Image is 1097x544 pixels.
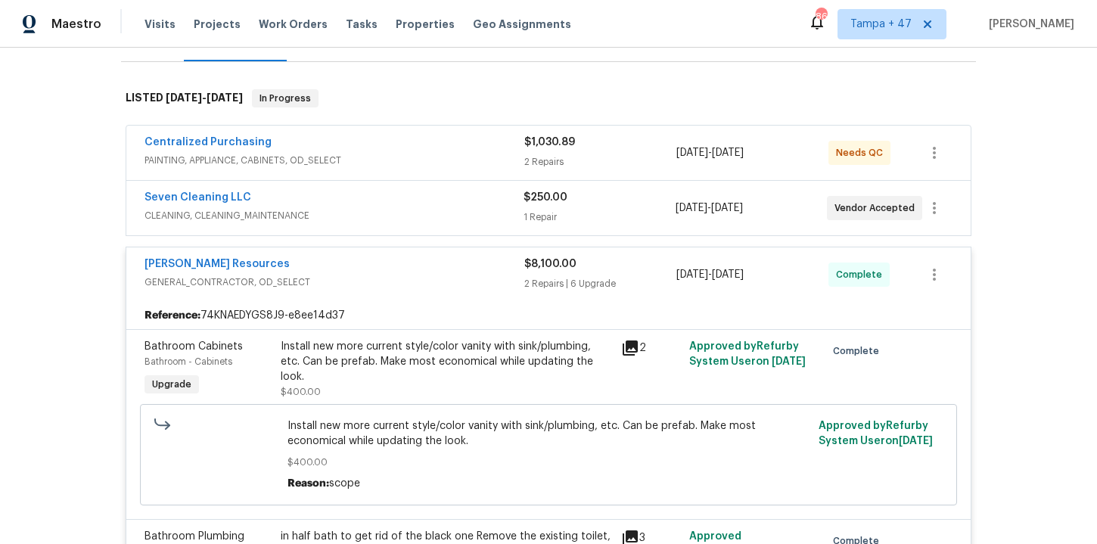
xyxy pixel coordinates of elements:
[676,201,743,216] span: -
[772,356,806,367] span: [DATE]
[287,455,810,470] span: $400.00
[145,341,243,352] span: Bathroom Cabinets
[145,275,524,290] span: GENERAL_CONTRACTOR, OD_SELECT
[166,92,243,103] span: -
[850,17,912,32] span: Tampa + 47
[253,91,317,106] span: In Progress
[281,339,612,384] div: Install new more current style/color vanity with sink/plumbing, etc. Can be prefab. Make most eco...
[836,145,889,160] span: Needs QC
[676,203,707,213] span: [DATE]
[396,17,455,32] span: Properties
[145,259,290,269] a: [PERSON_NAME] Resources
[816,9,826,24] div: 864
[524,154,676,169] div: 2 Repairs
[711,203,743,213] span: [DATE]
[836,267,888,282] span: Complete
[126,302,971,329] div: 74KNAEDYGS8J9-e8ee14d37
[833,343,885,359] span: Complete
[145,192,251,203] a: Seven Cleaning LLC
[145,137,272,148] a: Centralized Purchasing
[676,267,744,282] span: -
[145,531,244,542] span: Bathroom Plumbing
[259,17,328,32] span: Work Orders
[524,210,675,225] div: 1 Repair
[146,377,197,392] span: Upgrade
[287,478,329,489] span: Reason:
[899,436,933,446] span: [DATE]
[194,17,241,32] span: Projects
[329,478,360,489] span: scope
[676,269,708,280] span: [DATE]
[145,153,524,168] span: PAINTING, APPLIANCE, CABINETS, OD_SELECT
[819,421,933,446] span: Approved by Refurby System User on
[712,148,744,158] span: [DATE]
[689,341,806,367] span: Approved by Refurby System User on
[207,92,243,103] span: [DATE]
[166,92,202,103] span: [DATE]
[346,19,378,30] span: Tasks
[676,148,708,158] span: [DATE]
[524,259,576,269] span: $8,100.00
[676,145,744,160] span: -
[121,74,976,123] div: LISTED [DATE]-[DATE]In Progress
[145,308,200,323] b: Reference:
[983,17,1074,32] span: [PERSON_NAME]
[524,192,567,203] span: $250.00
[145,17,176,32] span: Visits
[621,339,680,357] div: 2
[524,276,676,291] div: 2 Repairs | 6 Upgrade
[287,418,810,449] span: Install new more current style/color vanity with sink/plumbing, etc. Can be prefab. Make most eco...
[524,137,575,148] span: $1,030.89
[281,387,321,396] span: $400.00
[145,357,232,366] span: Bathroom - Cabinets
[834,201,921,216] span: Vendor Accepted
[145,208,524,223] span: CLEANING, CLEANING_MAINTENANCE
[473,17,571,32] span: Geo Assignments
[712,269,744,280] span: [DATE]
[126,89,243,107] h6: LISTED
[51,17,101,32] span: Maestro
